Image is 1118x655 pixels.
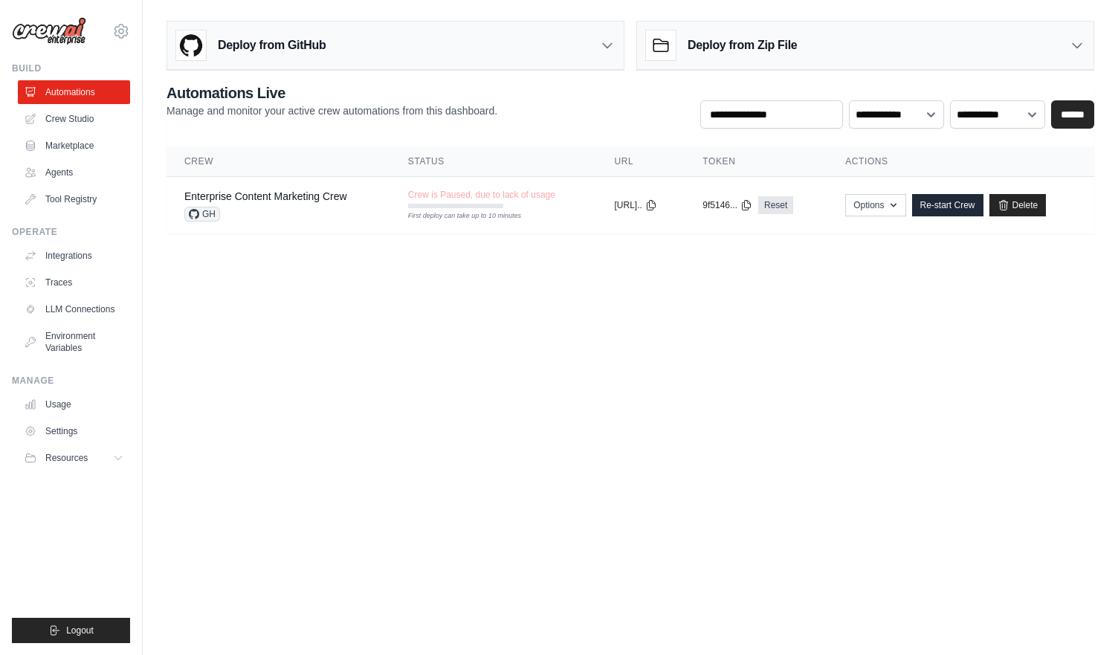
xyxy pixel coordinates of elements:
[18,161,130,184] a: Agents
[18,107,130,131] a: Crew Studio
[184,207,220,222] span: GH
[176,30,206,60] img: GitHub Logo
[18,244,130,268] a: Integrations
[12,62,130,74] div: Build
[18,80,130,104] a: Automations
[18,393,130,416] a: Usage
[12,17,86,45] img: Logo
[408,189,555,201] span: Crew is Paused, due to lack of usage
[167,103,497,118] p: Manage and monitor your active crew automations from this dashboard.
[390,146,597,177] th: Status
[184,190,347,202] a: Enterprise Content Marketing Crew
[66,625,94,636] span: Logout
[167,146,390,177] th: Crew
[12,226,130,238] div: Operate
[758,196,793,214] a: Reset
[596,146,685,177] th: URL
[18,134,130,158] a: Marketplace
[45,452,88,464] span: Resources
[12,375,130,387] div: Manage
[989,194,1047,216] a: Delete
[827,146,1094,177] th: Actions
[18,187,130,211] a: Tool Registry
[167,83,497,103] h2: Automations Live
[408,211,503,222] div: First deploy can take up to 10 minutes
[12,618,130,643] button: Logout
[18,446,130,470] button: Resources
[218,36,326,54] h3: Deploy from GitHub
[18,324,130,360] a: Environment Variables
[688,36,797,54] h3: Deploy from Zip File
[685,146,827,177] th: Token
[18,297,130,321] a: LLM Connections
[702,199,752,211] button: 9f5146...
[912,194,983,216] a: Re-start Crew
[845,194,905,216] button: Options
[18,419,130,443] a: Settings
[18,271,130,294] a: Traces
